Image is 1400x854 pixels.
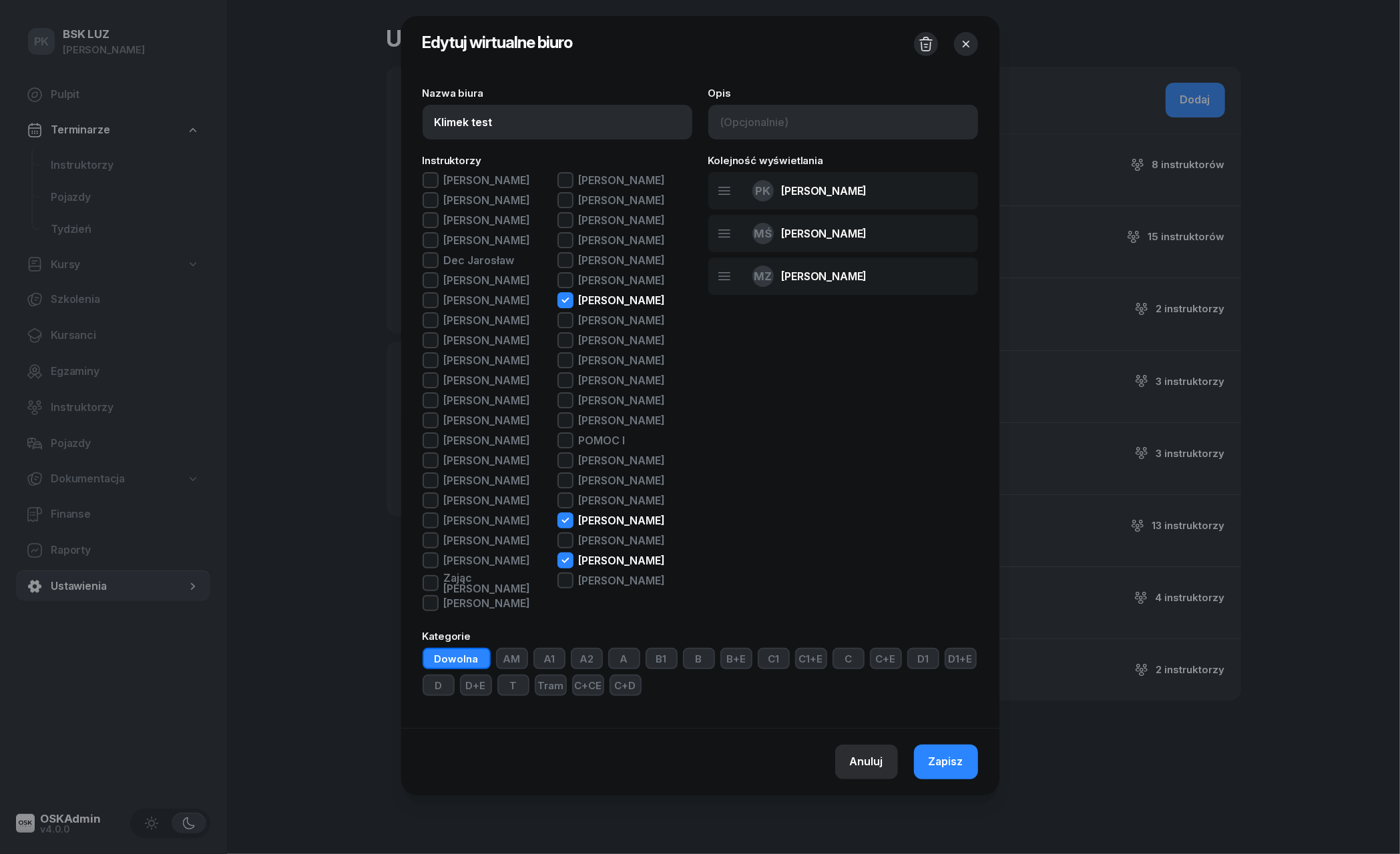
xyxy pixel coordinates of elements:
[423,452,531,472] button: [PERSON_NAME]
[579,515,666,526] div: [PERSON_NAME]
[929,753,963,771] span: Zapisz
[423,572,557,595] button: Zając [PERSON_NAME]
[557,352,666,372] button: [PERSON_NAME]
[423,372,531,392] button: [PERSON_NAME]
[579,475,666,486] div: [PERSON_NAME]
[423,212,531,232] button: [PERSON_NAME]
[444,515,531,526] div: [PERSON_NAME]
[557,572,666,592] button: [PERSON_NAME]
[683,648,715,669] button: B
[423,192,531,212] button: [PERSON_NAME]
[444,255,515,266] div: Dec Jarosław
[423,412,531,432] button: [PERSON_NAME]
[557,292,666,312] button: [PERSON_NAME]
[444,555,531,566] div: [PERSON_NAME]
[444,195,531,205] div: [PERSON_NAME]
[833,648,865,669] button: C
[423,232,531,252] button: [PERSON_NAME]
[423,352,531,372] button: [PERSON_NAME]
[423,312,531,332] button: [PERSON_NAME]
[423,675,455,696] button: D
[423,292,531,312] button: [PERSON_NAME]
[444,315,531,326] div: [PERSON_NAME]
[423,33,573,52] span: Edytuj wirtualne biuro
[423,392,531,412] button: [PERSON_NAME]
[579,435,626,446] div: POMOC I
[423,272,531,292] button: [PERSON_NAME]
[444,355,531,366] div: [PERSON_NAME]
[533,648,565,669] button: A1
[444,275,531,286] div: [PERSON_NAME]
[579,295,666,306] div: [PERSON_NAME]
[720,648,752,669] button: B+E
[535,675,567,696] button: Tram
[444,375,531,386] div: [PERSON_NAME]
[579,255,666,266] div: [PERSON_NAME]
[423,252,515,272] button: Dec Jarosław
[579,215,666,226] div: [PERSON_NAME]
[782,271,867,282] div: [PERSON_NAME]
[795,648,827,669] button: C1+E
[646,648,678,669] button: B1
[579,335,666,346] div: [PERSON_NAME]
[557,452,666,472] button: [PERSON_NAME]
[423,332,531,352] button: [PERSON_NAME]
[754,271,772,282] span: MZ
[557,252,666,272] button: [PERSON_NAME]
[870,648,902,669] button: C+E
[557,372,666,392] button: [PERSON_NAME]
[444,572,557,594] div: Zając [PERSON_NAME]
[579,195,666,205] div: [PERSON_NAME]
[608,648,640,669] button: A
[907,648,939,669] button: D1
[444,395,531,406] div: [PERSON_NAME]
[423,432,531,452] button: [PERSON_NAME]
[850,753,883,771] div: Anuluj
[423,532,531,552] button: [PERSON_NAME]
[579,575,666,586] div: [PERSON_NAME]
[557,272,666,292] button: [PERSON_NAME]
[444,475,531,486] div: [PERSON_NAME]
[557,312,666,332] button: [PERSON_NAME]
[557,332,666,352] button: [PERSON_NAME]
[423,492,531,512] button: [PERSON_NAME]
[557,552,666,572] button: [PERSON_NAME]
[557,192,666,212] button: [PERSON_NAME]
[579,495,666,506] div: [PERSON_NAME]
[444,295,531,306] div: [PERSON_NAME]
[444,235,531,246] div: [PERSON_NAME]
[571,648,603,669] button: A2
[579,455,666,466] div: [PERSON_NAME]
[557,532,666,552] button: [PERSON_NAME]
[557,392,666,412] button: [PERSON_NAME]
[423,552,531,572] button: [PERSON_NAME]
[423,472,531,492] button: [PERSON_NAME]
[496,648,528,669] button: AM
[444,335,531,346] div: [PERSON_NAME]
[444,455,531,466] div: [PERSON_NAME]
[754,228,772,240] span: MŚ
[579,555,666,566] div: [PERSON_NAME]
[423,595,531,615] button: [PERSON_NAME]
[782,185,867,196] div: [PERSON_NAME]
[610,675,642,696] button: C+D
[423,172,531,192] button: [PERSON_NAME]
[579,375,666,386] div: [PERSON_NAME]
[914,745,978,779] button: Zapisz
[755,185,770,197] span: PK
[579,175,666,185] div: [PERSON_NAME]
[557,512,666,532] button: [PERSON_NAME]
[444,435,531,446] div: [PERSON_NAME]
[572,675,604,696] button: C+CE
[557,172,666,192] button: [PERSON_NAME]
[557,432,626,452] button: POMOC I
[557,472,666,492] button: [PERSON_NAME]
[557,232,666,252] button: [PERSON_NAME]
[444,598,531,608] div: [PERSON_NAME]
[557,212,666,232] button: [PERSON_NAME]
[444,215,531,226] div: [PERSON_NAME]
[835,745,898,779] button: Anuluj
[579,535,666,546] div: [PERSON_NAME]
[708,105,978,139] input: (Opcjonalnie)
[423,512,531,532] button: [PERSON_NAME]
